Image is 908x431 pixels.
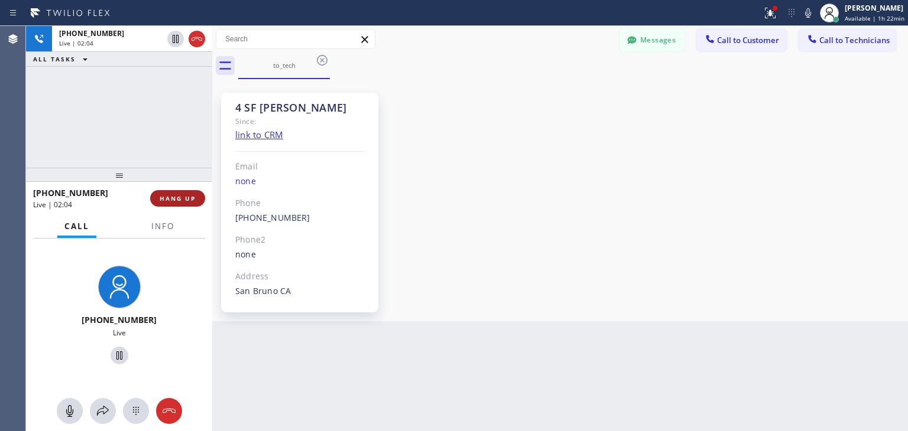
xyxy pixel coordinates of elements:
button: Hold Customer [111,347,128,364]
span: Live | 02:04 [59,39,93,47]
span: Info [151,221,174,231]
div: Email [235,160,365,174]
div: [PERSON_NAME] [845,3,904,13]
input: Search [216,30,375,48]
span: [PHONE_NUMBER] [33,187,108,198]
span: [PHONE_NUMBER] [82,314,157,325]
span: Live [113,328,126,338]
div: 4 SF [PERSON_NAME] [235,101,365,115]
span: Call to Technicians [819,35,890,45]
div: Phone [235,197,365,210]
button: Hang up [189,31,205,47]
button: Open dialpad [123,398,149,424]
div: none [235,175,365,188]
button: ALL TASKS [26,52,99,66]
button: Hold Customer [167,31,184,47]
span: HANG UP [160,194,196,203]
div: Since: [235,115,365,128]
div: Phone2 [235,233,365,247]
span: Live | 02:04 [33,200,72,210]
button: Mute [57,398,83,424]
div: none [235,248,365,262]
button: Info [144,215,181,238]
button: Call to Technicians [799,29,896,51]
span: [PHONE_NUMBER] [59,28,124,38]
a: [PHONE_NUMBER] [235,212,310,223]
button: Hang up [156,398,182,424]
div: Address [235,270,365,283]
button: Call [57,215,96,238]
button: HANG UP [150,190,205,207]
button: Mute [800,5,816,21]
span: Call to Customer [717,35,779,45]
button: Open directory [90,398,116,424]
button: Call to Customer [696,29,787,51]
span: ALL TASKS [33,55,76,63]
div: to_tech [239,61,329,70]
button: Messages [620,29,685,51]
a: link to CRM [235,129,283,141]
div: San Bruno CA [235,285,365,298]
span: Available | 1h 22min [845,14,904,22]
span: Call [64,221,89,231]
